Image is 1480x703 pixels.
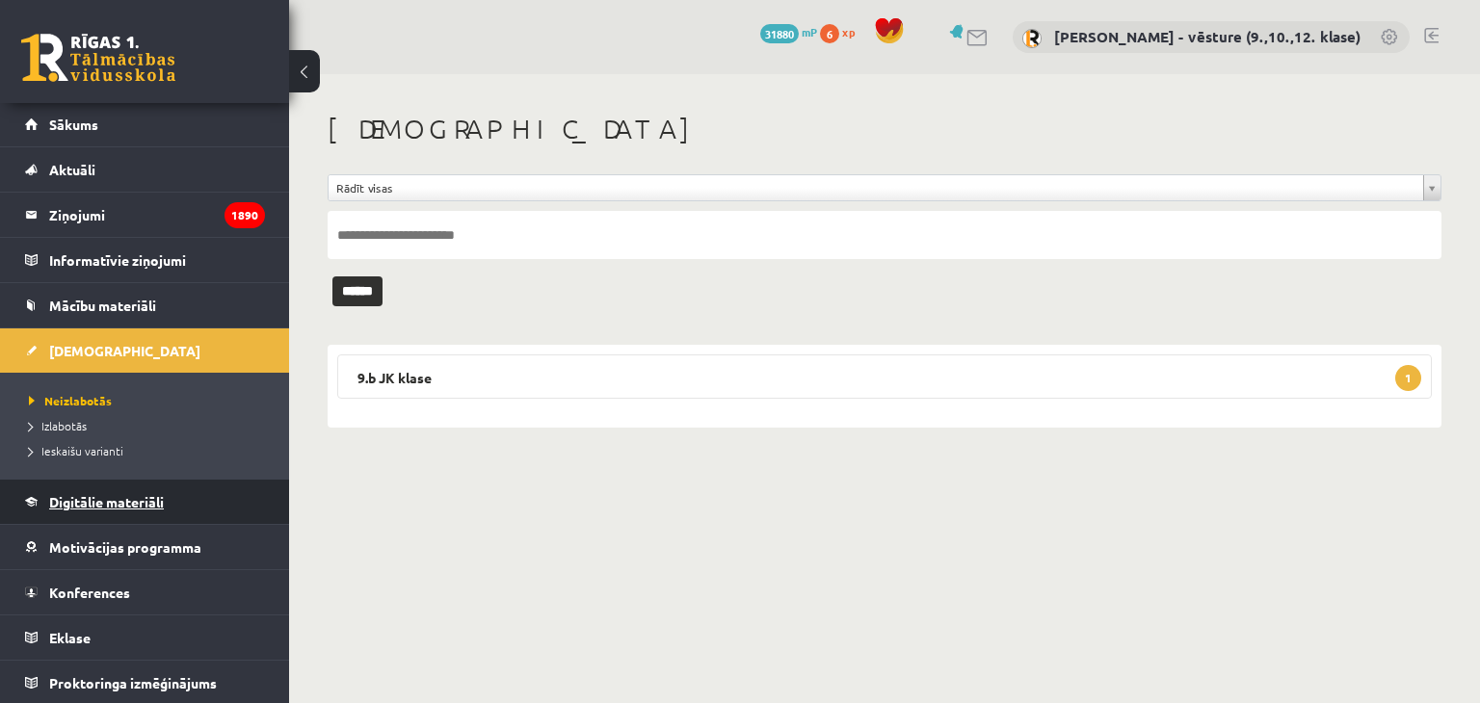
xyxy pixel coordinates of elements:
[25,615,265,660] a: Eklase
[49,193,265,237] legend: Ziņojumi
[29,442,270,459] a: Ieskaišu varianti
[25,328,265,373] a: [DEMOGRAPHIC_DATA]
[49,674,217,691] span: Proktoringa izmēģinājums
[49,629,91,646] span: Eklase
[49,584,130,601] span: Konferences
[49,161,95,178] span: Aktuāli
[49,297,156,314] span: Mācību materiāli
[49,116,98,133] span: Sākums
[820,24,839,43] span: 6
[337,354,1432,399] legend: 9.b JK klase
[1395,365,1421,391] span: 1
[1022,29,1042,48] img: Kristīna Kižlo - vēsture (9.,10.,12. klase)
[336,175,1415,200] span: Rādīt visas
[49,238,265,282] legend: Informatīvie ziņojumi
[29,417,270,434] a: Izlabotās
[29,443,123,458] span: Ieskaišu varianti
[25,102,265,146] a: Sākums
[29,392,270,409] a: Neizlabotās
[25,480,265,524] a: Digitālie materiāli
[25,147,265,192] a: Aktuāli
[21,34,175,82] a: Rīgas 1. Tālmācības vidusskola
[760,24,817,39] a: 31880 mP
[25,238,265,282] a: Informatīvie ziņojumi
[802,24,817,39] span: mP
[29,393,112,408] span: Neizlabotās
[25,283,265,327] a: Mācību materiāli
[25,525,265,569] a: Motivācijas programma
[25,193,265,237] a: Ziņojumi1890
[29,418,87,433] span: Izlabotās
[842,24,855,39] span: xp
[329,175,1440,200] a: Rādīt visas
[49,342,200,359] span: [DEMOGRAPHIC_DATA]
[49,538,201,556] span: Motivācijas programma
[820,24,864,39] a: 6 xp
[1054,27,1361,46] a: [PERSON_NAME] - vēsture (9.,10.,12. klase)
[49,493,164,510] span: Digitālie materiāli
[225,202,265,228] i: 1890
[25,570,265,614] a: Konferences
[760,24,799,43] span: 31880
[328,113,1441,145] h1: [DEMOGRAPHIC_DATA]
